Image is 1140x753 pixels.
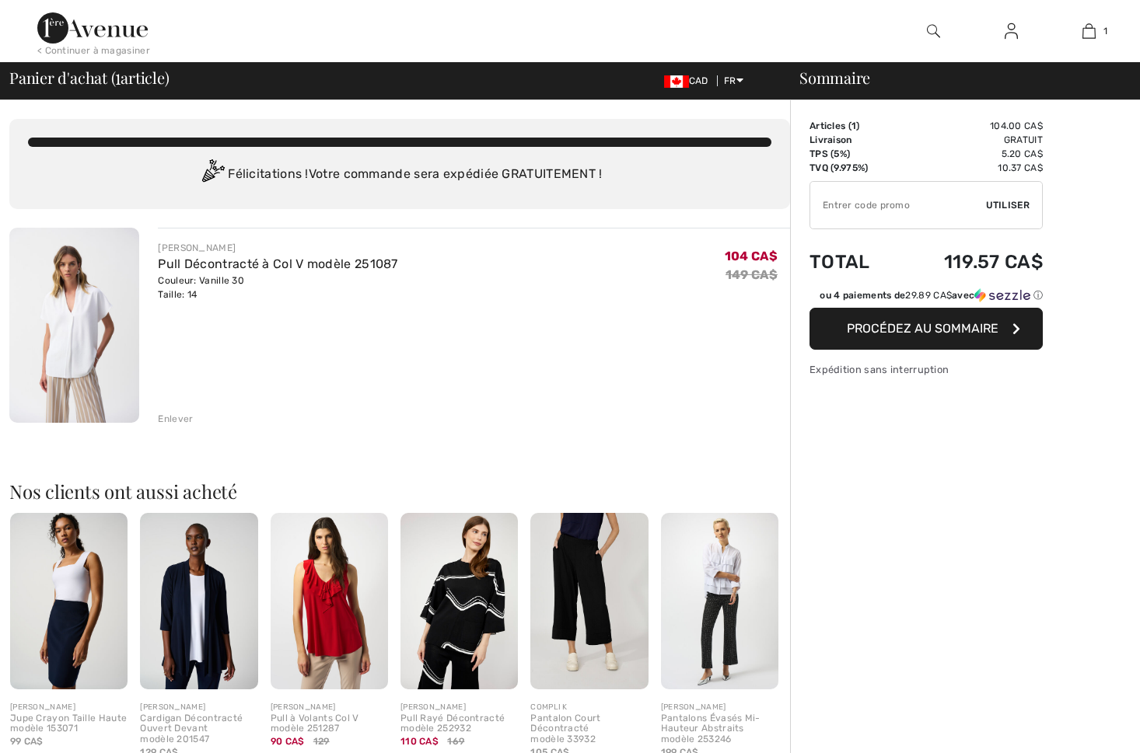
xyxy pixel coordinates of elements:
[810,119,898,133] td: Articles ( )
[898,119,1043,133] td: 104.00 CA$
[140,702,257,713] div: [PERSON_NAME]
[664,75,689,88] img: Canadian Dollar
[661,702,778,713] div: [PERSON_NAME]
[810,288,1043,308] div: ou 4 paiements de29.89 CA$avecSezzle Cliquez pour en savoir plus sur Sezzle
[271,702,388,713] div: [PERSON_NAME]
[986,198,1030,212] span: Utiliser
[992,22,1030,41] a: Se connecter
[400,713,518,735] div: Pull Rayé Décontracté modèle 252932
[810,235,898,288] td: Total
[158,241,397,255] div: [PERSON_NAME]
[400,736,439,747] span: 110 CA$
[530,513,648,689] img: Pantalon Court Décontracté modèle 33932
[158,412,193,426] div: Enlever
[28,159,771,190] div: Félicitations ! Votre commande sera expédiée GRATUITEMENT !
[810,182,986,228] input: Code promo
[847,321,998,336] span: Procédez au sommaire
[820,288,1043,302] div: ou 4 paiements de avec
[898,133,1043,147] td: Gratuit
[140,513,257,689] img: Cardigan Décontracté Ouvert Devant modèle 201547
[197,159,228,190] img: Congratulation2.svg
[271,713,388,735] div: Pull à Volants Col V modèle 251287
[115,66,121,86] span: 1
[1051,22,1127,40] a: 1
[9,228,139,423] img: Pull Décontracté à Col V modèle 251087
[1005,22,1018,40] img: Mes infos
[810,147,898,161] td: TPS (5%)
[724,75,743,86] span: FR
[810,161,898,175] td: TVQ (9.975%)
[726,267,778,282] s: 149 CA$
[781,70,1131,85] div: Sommaire
[530,713,648,745] div: Pantalon Court Décontracté modèle 33932
[10,702,128,713] div: [PERSON_NAME]
[313,734,330,748] span: 129
[852,120,856,131] span: 1
[810,133,898,147] td: Livraison
[9,70,170,85] span: Panier d'achat ( article)
[140,713,257,745] div: Cardigan Décontracté Ouvert Devant modèle 201547
[158,256,397,271] a: Pull Décontracté à Col V modèle 251087
[447,734,464,748] span: 169
[810,308,1043,350] button: Procédez au sommaire
[898,161,1043,175] td: 10.37 CA$
[810,362,1043,377] div: Expédition sans interruption
[400,702,518,713] div: [PERSON_NAME]
[271,736,305,747] span: 90 CA$
[664,75,715,86] span: CAD
[10,713,128,735] div: Jupe Crayon Taille Haute modèle 153071
[661,713,778,745] div: Pantalons Évasés Mi-Hauteur Abstraits modèle 253246
[400,513,518,689] img: Pull Rayé Décontracté modèle 252932
[37,44,150,58] div: < Continuer à magasiner
[9,482,790,500] h2: Nos clients ont aussi acheté
[530,702,648,713] div: COMPLI K
[898,147,1043,161] td: 5.20 CA$
[1103,24,1107,38] span: 1
[905,290,952,301] span: 29.89 CA$
[725,249,778,263] span: 104 CA$
[898,235,1043,288] td: 119.57 CA$
[158,274,397,302] div: Couleur: Vanille 30 Taille: 14
[661,513,778,689] img: Pantalons Évasés Mi-Hauteur Abstraits modèle 253246
[10,513,128,689] img: Jupe Crayon Taille Haute modèle 153071
[1082,22,1096,40] img: Mon panier
[927,22,940,40] img: recherche
[10,736,44,747] span: 99 CA$
[974,288,1030,302] img: Sezzle
[271,513,388,689] img: Pull à Volants Col V modèle 251287
[37,12,148,44] img: 1ère Avenue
